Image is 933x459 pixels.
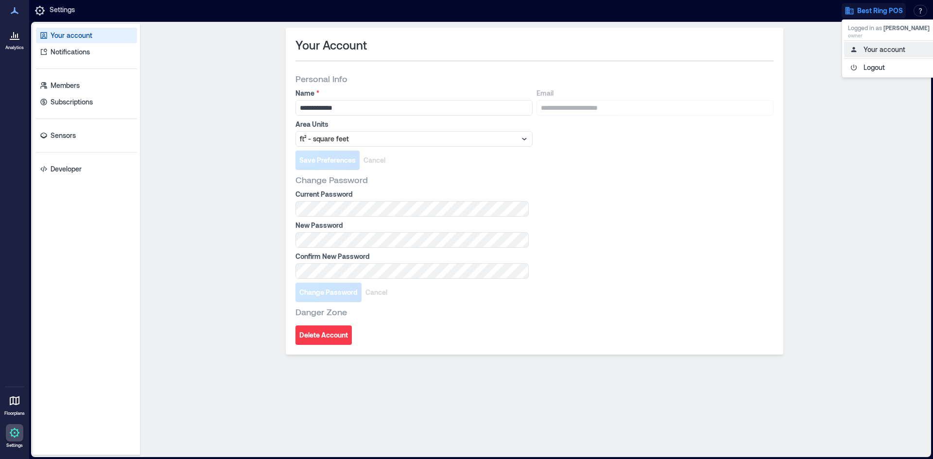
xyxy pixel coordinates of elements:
[51,131,76,140] p: Sensors
[299,330,348,340] span: Delete Account
[6,442,23,448] p: Settings
[51,31,92,40] p: Your account
[299,288,358,297] span: Change Password
[365,288,387,297] span: Cancel
[299,155,356,165] span: Save Preferences
[51,164,82,174] p: Developer
[295,73,347,85] span: Personal Info
[2,23,27,53] a: Analytics
[51,97,93,107] p: Subscriptions
[36,161,137,177] a: Developer
[295,189,527,199] label: Current Password
[848,24,930,32] p: Logged in as
[50,5,75,17] p: Settings
[295,151,360,170] button: Save Preferences
[36,28,137,43] a: Your account
[36,78,137,93] a: Members
[295,283,362,302] button: Change Password
[295,174,368,186] span: Change Password
[295,37,367,53] span: Your Account
[857,6,903,16] span: Best Ring POS
[295,325,352,345] button: Delete Account
[51,81,80,90] p: Members
[295,221,527,230] label: New Password
[1,389,28,419] a: Floorplans
[536,88,772,98] label: Email
[36,128,137,143] a: Sensors
[3,421,26,451] a: Settings
[363,155,385,165] span: Cancel
[360,151,389,170] button: Cancel
[883,24,930,31] span: [PERSON_NAME]
[5,45,24,51] p: Analytics
[842,3,906,18] button: Best Ring POS
[295,119,531,129] label: Area Units
[36,44,137,60] a: Notifications
[4,410,25,416] p: Floorplans
[848,32,930,39] p: owner
[36,94,137,110] a: Subscriptions
[295,252,527,261] label: Confirm New Password
[295,306,347,318] span: Danger Zone
[362,283,391,302] button: Cancel
[51,47,90,57] p: Notifications
[295,88,531,98] label: Name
